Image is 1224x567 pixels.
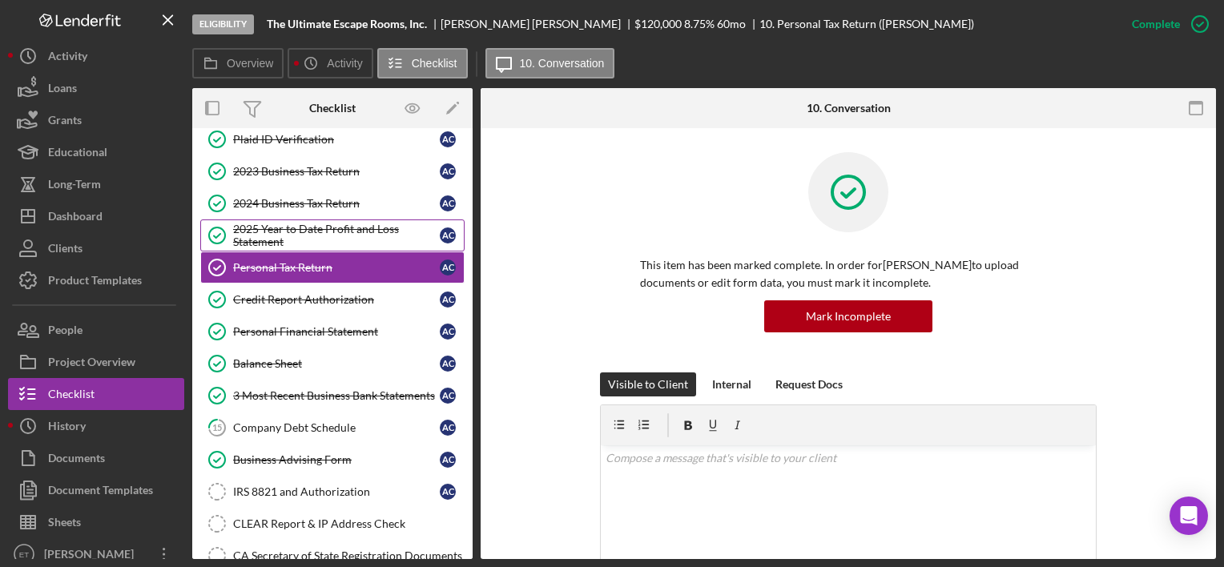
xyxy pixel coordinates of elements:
a: Business Advising FormAC [200,444,465,476]
div: 2023 Business Tax Return [233,165,440,178]
div: [PERSON_NAME] [PERSON_NAME] [441,18,634,30]
p: This item has been marked complete. In order for [PERSON_NAME] to upload documents or edit form d... [640,256,1057,292]
button: Checklist [8,378,184,410]
div: Request Docs [775,372,843,396]
div: Internal [712,372,751,396]
button: Activity [8,40,184,72]
button: Checklist [377,48,468,78]
label: 10. Conversation [520,57,605,70]
div: Loans [48,72,77,108]
button: Mark Incomplete [764,300,932,332]
div: A C [440,356,456,372]
a: 2025 Year to Date Profit and Loss StatementAC [200,219,465,251]
a: Grants [8,104,184,136]
div: A C [440,420,456,436]
button: Overview [192,48,284,78]
div: A C [440,259,456,275]
button: Document Templates [8,474,184,506]
b: The Ultimate Escape Rooms, Inc. [267,18,427,30]
div: Clients [48,232,83,268]
div: Business Advising Form [233,453,440,466]
div: Sheets [48,506,81,542]
div: Company Debt Schedule [233,421,440,434]
div: Personal Financial Statement [233,325,440,338]
div: A C [440,163,456,179]
div: A C [440,324,456,340]
div: Open Intercom Messenger [1170,497,1208,535]
div: Complete [1132,8,1180,40]
button: Educational [8,136,184,168]
div: CA Secretary of State Registration Documents [233,549,464,562]
button: Long-Term [8,168,184,200]
div: A C [440,227,456,243]
div: Mark Incomplete [806,300,891,332]
button: History [8,410,184,442]
div: Plaid ID Verification [233,133,440,146]
div: Checklist [48,378,95,414]
button: Documents [8,442,184,474]
button: Complete [1116,8,1216,40]
button: Activity [288,48,372,78]
div: 3 Most Recent Business Bank Statements [233,389,440,402]
div: Activity [48,40,87,76]
div: History [48,410,86,446]
div: 2025 Year to Date Profit and Loss Statement [233,223,440,248]
text: ET [19,550,29,559]
div: A C [440,195,456,211]
a: Personal Tax ReturnAC [200,251,465,283]
a: Plaid ID VerificationAC [200,123,465,155]
button: Project Overview [8,346,184,378]
button: Internal [704,372,759,396]
tspan: 15 [212,422,222,432]
div: Long-Term [48,168,101,204]
button: Request Docs [767,372,851,396]
button: Dashboard [8,200,184,232]
button: Product Templates [8,264,184,296]
a: 3 Most Recent Business Bank StatementsAC [200,380,465,412]
div: 10. Conversation [807,102,891,115]
div: Eligibility [192,14,254,34]
div: A C [440,131,456,147]
button: Sheets [8,506,184,538]
div: Documents [48,442,105,478]
div: Document Templates [48,474,153,510]
div: Product Templates [48,264,142,300]
div: Credit Report Authorization [233,293,440,306]
label: Activity [327,57,362,70]
button: 10. Conversation [485,48,615,78]
a: IRS 8821 and AuthorizationAC [200,476,465,508]
a: CLEAR Report & IP Address Check [200,508,465,540]
a: Personal Financial StatementAC [200,316,465,348]
label: Checklist [412,57,457,70]
button: People [8,314,184,346]
button: Clients [8,232,184,264]
span: $120,000 [634,17,682,30]
button: Loans [8,72,184,104]
div: Project Overview [48,346,135,382]
div: Personal Tax Return [233,261,440,274]
a: 2023 Business Tax ReturnAC [200,155,465,187]
a: Balance SheetAC [200,348,465,380]
div: Educational [48,136,107,172]
label: Overview [227,57,273,70]
div: 8.75 % [684,18,715,30]
div: IRS 8821 and Authorization [233,485,440,498]
div: A C [440,388,456,404]
div: Dashboard [48,200,103,236]
div: Checklist [309,102,356,115]
div: 2024 Business Tax Return [233,197,440,210]
div: Visible to Client [608,372,688,396]
div: 60 mo [717,18,746,30]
